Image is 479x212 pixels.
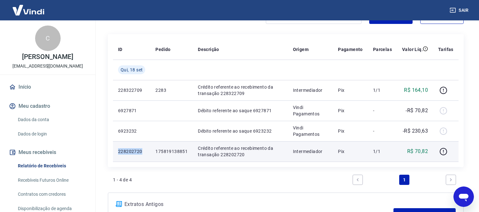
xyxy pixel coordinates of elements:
p: [PERSON_NAME] [22,54,73,60]
p: Crédito referente ao recebimento da transação 228202720 [198,145,283,158]
p: 1/1 [373,87,392,93]
p: -R$ 230,63 [403,127,428,135]
p: R$ 70,82 [407,148,428,155]
p: Intermediador [293,148,328,155]
p: Pagamento [338,46,363,53]
button: Meus recebíveis [8,145,88,159]
p: Origem [293,46,309,53]
p: Descrição [198,46,219,53]
p: -R$ 70,82 [406,107,428,114]
p: Pix [338,87,363,93]
p: [EMAIL_ADDRESS][DOMAIN_NAME] [12,63,83,69]
p: - [373,128,392,134]
p: Pix [338,128,363,134]
a: Recebíveis Futuros Online [15,174,88,187]
button: Meu cadastro [8,99,88,113]
p: R$ 164,10 [404,86,428,94]
ul: Pagination [350,172,459,187]
a: Contratos com credores [15,188,88,201]
span: Qui, 18 set [121,67,143,73]
p: Intermediador [293,87,328,93]
div: C [35,26,61,51]
p: Tarifas [438,46,453,53]
p: Vindi Pagamentos [293,125,328,137]
p: 1 - 4 de 4 [113,177,132,183]
a: Next page [446,175,456,185]
a: Page 1 is your current page [399,175,409,185]
p: Valor Líq. [402,46,423,53]
p: 228322709 [118,87,145,93]
p: 6923232 [118,128,145,134]
p: Extratos Antigos [124,201,393,208]
p: Pedido [155,46,170,53]
iframe: Botão para abrir a janela de mensagens [453,186,474,207]
img: ícone [116,201,122,207]
a: Dados da conta [15,113,88,126]
p: Vindi Pagamentos [293,104,328,117]
p: - [373,107,392,114]
p: 2283 [155,87,188,93]
p: Parcelas [373,46,392,53]
a: Relatório de Recebíveis [15,159,88,172]
p: Débito referente ao saque 6923232 [198,128,283,134]
a: Previous page [353,175,363,185]
p: Pix [338,148,363,155]
img: Vindi [8,0,49,20]
p: Crédito referente ao recebimento da transação 228322709 [198,84,283,97]
p: 175819138851 [155,148,188,155]
p: ID [118,46,123,53]
p: 6927871 [118,107,145,114]
a: Início [8,80,88,94]
p: 1/1 [373,148,392,155]
p: Débito referente ao saque 6927871 [198,107,283,114]
a: Dados de login [15,128,88,141]
p: Pix [338,107,363,114]
p: 228202720 [118,148,145,155]
button: Sair [448,4,471,16]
